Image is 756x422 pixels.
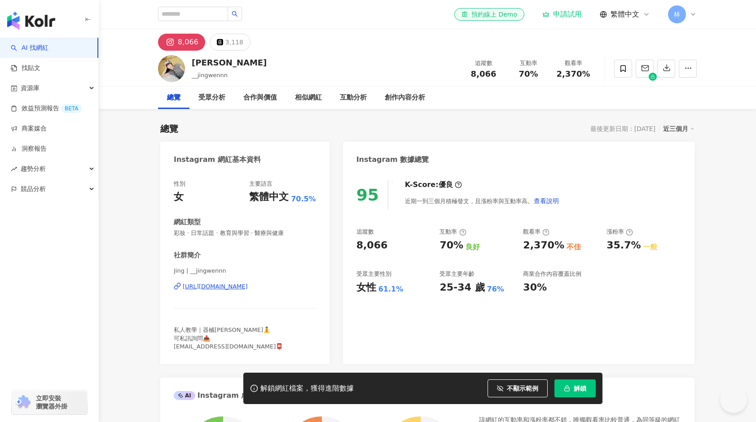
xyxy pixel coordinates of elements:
span: 立即安裝 瀏覽器外掛 [36,394,67,410]
div: 良好 [466,242,480,252]
div: 觀看率 [523,228,549,236]
div: 近三個月 [663,123,694,135]
div: 受眾主要年齡 [440,270,475,278]
button: 解鎖 [554,379,596,397]
span: rise [11,166,17,172]
div: 追蹤數 [466,59,501,68]
div: 觀看率 [556,59,590,68]
a: 效益預測報告BETA [11,104,82,113]
div: 3,118 [225,36,243,48]
div: 受眾主要性別 [356,270,391,278]
img: KOL Avatar [158,55,185,82]
div: 性別 [174,180,185,188]
div: 受眾分析 [198,92,225,103]
span: 不顯示範例 [507,385,538,392]
div: 創作內容分析 [385,92,425,103]
span: 70.5% [291,194,316,204]
div: 互動率 [440,228,466,236]
span: 70% [519,70,538,78]
img: logo [7,12,55,30]
div: 女 [174,190,184,204]
div: 互動分析 [340,92,367,103]
span: 資源庫 [21,78,40,98]
span: 2,370% [557,70,590,78]
div: 相似網紅 [295,92,322,103]
div: 35.7% [607,239,641,252]
span: 解鎖 [574,385,586,392]
div: 互動率 [511,59,545,68]
a: 洞察報告 [11,144,47,153]
div: 預約線上 Demo [462,10,517,19]
a: chrome extension立即安裝 瀏覽器外掛 [12,390,87,414]
div: 追蹤數 [356,228,374,236]
span: 林 [674,9,680,19]
span: 查看說明 [534,197,559,204]
button: 3,118 [210,34,251,51]
span: 繁體中文 [611,9,639,19]
div: 8,066 [356,239,388,252]
div: 網紅類型 [174,218,201,227]
div: 漲粉率 [607,228,633,236]
div: 近期一到三個月積極發文，且漲粉率與互動率高。 [405,192,559,210]
img: chrome extension [14,395,32,409]
span: 彩妝 · 日常話題 · 教育與學習 · 醫療與健康 [174,229,316,237]
a: 預約線上 Demo [454,8,524,21]
span: 競品分析 [21,179,46,199]
div: 主要語言 [249,180,273,188]
div: 8,066 [178,36,198,48]
span: search [232,11,238,17]
div: 最後更新日期：[DATE] [590,125,655,132]
div: 30% [523,281,547,295]
div: 不佳 [567,242,581,252]
button: 不顯示範例 [488,379,548,397]
div: Instagram 網紅基本資料 [174,155,261,165]
span: 私人教學｜器械[PERSON_NAME]🧘 可私訊詢問📥 [EMAIL_ADDRESS][DOMAIN_NAME]📮 [174,326,283,349]
button: 查看說明 [533,192,559,210]
div: 總覽 [160,122,178,135]
a: searchAI 找網紅 [11,44,48,52]
div: K-Score : [405,180,462,190]
div: 合作與價值 [243,92,277,103]
span: 8,066 [471,69,497,78]
div: 95 [356,186,379,204]
a: [URL][DOMAIN_NAME] [174,283,316,291]
div: 解鎖網紅檔案，獲得進階數據 [260,384,354,393]
a: 商案媒合 [11,124,47,133]
div: 女性 [356,281,376,295]
div: 70% [440,239,463,252]
div: Instagram 數據總覽 [356,155,429,165]
a: 申請試用 [542,10,582,19]
div: 優良 [439,180,453,190]
button: 8,066 [158,34,205,51]
span: 趨勢分析 [21,159,46,179]
div: 社群簡介 [174,251,201,260]
div: 25-34 歲 [440,281,484,295]
a: 找貼文 [11,64,40,73]
div: 2,370% [523,239,564,252]
div: 商業合作內容覆蓋比例 [523,270,581,278]
span: __jingwennn [192,72,228,78]
div: 一般 [643,242,657,252]
div: [PERSON_NAME] [192,57,267,68]
div: 總覽 [167,92,180,103]
div: 76% [487,284,504,294]
span: Jing | __jingwennn [174,267,316,275]
div: 繁體中文 [249,190,289,204]
div: [URL][DOMAIN_NAME] [183,283,248,291]
div: 61.1% [378,284,404,294]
